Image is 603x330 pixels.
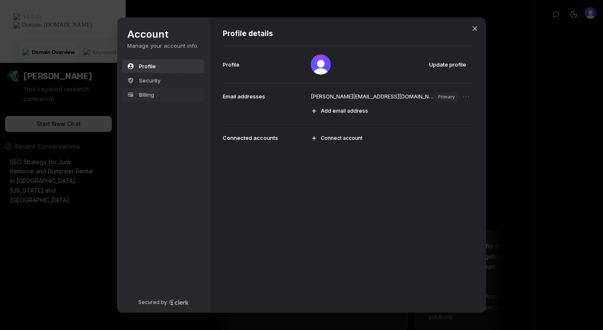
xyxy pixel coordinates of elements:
h1: Account [127,28,199,41]
span: Billing [139,91,154,98]
button: Close modal [467,21,482,36]
p: Email addresses [223,93,265,100]
img: logo_orange.svg [13,13,20,20]
span: Connect account [321,135,363,142]
span: Add email address [321,108,368,114]
img: tab_keywords_by_traffic_grey.svg [83,49,90,55]
div: Keywords by Traffic [93,49,141,55]
img: website_grey.svg [13,22,20,28]
div: Domain: [DOMAIN_NAME] [22,22,92,28]
p: Profile [223,61,240,68]
p: [PERSON_NAME][EMAIL_ADDRESS][DOMAIN_NAME] [311,93,433,101]
button: Open menu [461,92,471,102]
button: Security [122,74,204,87]
button: Add email address [307,104,473,118]
a: Clerk logo [169,299,189,305]
button: Connect account [307,131,473,145]
p: Connected accounts [223,134,278,142]
div: v 4.0.25 [23,13,41,20]
button: Profile [122,59,204,73]
span: Security [139,77,160,84]
h1: Profile details [223,29,473,39]
p: Manage your account info. [127,42,199,49]
button: Billing [122,88,204,101]
span: Profile [139,62,156,70]
span: Primary [435,93,457,101]
button: Update profile [425,58,471,71]
img: 's logo [311,54,331,75]
div: Domain Overview [32,49,75,55]
p: Secured by [138,299,167,306]
img: tab_domain_overview_orange.svg [23,49,29,55]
